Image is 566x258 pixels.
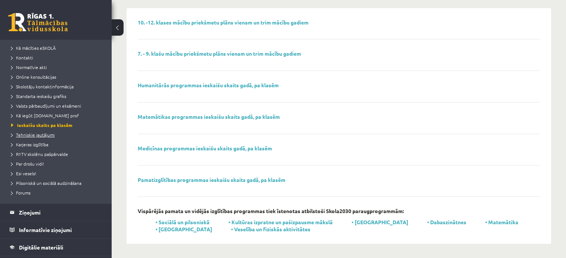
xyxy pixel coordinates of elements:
[10,221,102,238] a: Informatīvie ziņojumi
[8,13,68,32] a: Rīgas 1. Tālmācības vidusskola
[11,170,104,177] a: Esi vesels!
[11,64,104,71] a: Normatīvie akti
[11,83,104,90] a: Skolotāju kontaktinformācija
[11,103,81,109] span: Valsts pārbaudījumi un eksāmeni
[19,244,63,251] span: Digitālie materiāli
[11,141,104,148] a: Karjeras izglītība
[11,160,104,167] a: Par drošu vidi!
[485,219,518,225] a: • Matemātika
[11,74,56,80] span: Online konsultācijas
[11,132,55,138] span: Tehniskie jautājumi
[11,122,104,128] a: Ieskaišu skaits pa klasēm
[11,102,104,109] a: Valsts pārbaudījumi un eksāmeni
[11,190,31,196] span: Forums
[11,180,104,186] a: Pilsoniskā un sociālā audzināšana
[11,170,36,176] span: Esi vesels!
[11,64,47,70] span: Normatīvie akti
[138,176,285,183] a: Pamatizglītības programmas ieskaišu skaits gadā, pa klasēm
[11,131,104,138] a: Tehniskie jautājumi
[11,93,104,99] a: Standarta ieskaišu grafiks
[138,82,279,88] a: Humanitārās programmas ieskaišu skaits gadā, pa klasēm
[11,55,33,61] span: Kontakti
[11,122,72,128] span: Ieskaišu skaits pa klasēm
[19,221,102,238] legend: Informatīvie ziņojumi
[11,151,68,157] span: R1TV skolēnu pašpārvalde
[352,219,408,225] a: • [GEOGRAPHIC_DATA]
[11,45,104,51] a: Kā mācīties eSKOLĀ
[10,239,102,256] a: Digitālie materiāli
[138,19,308,26] a: 10. -12. klases mācību priekšmetu plāns vienam un trim mācību gadiem
[11,141,48,147] span: Karjeras izglītība
[11,112,79,118] span: Kā iegūt [DOMAIN_NAME] prof
[11,161,44,167] span: Par drošu vidi!
[228,219,333,225] a: • Kultūras izpratne un pašizpausme mākslā
[11,189,104,196] a: Forums
[138,50,301,57] a: 7. - 9. klašu mācību priekšmetu plāns vienam un trim mācību gadiem
[138,145,272,151] a: Medicīnas programmas ieskaišu skaits gadā, pa klasēm
[231,226,310,232] a: • Veselība un fiziskās aktivitātes
[11,151,104,157] a: R1TV skolēnu pašpārvalde
[138,113,280,120] a: Matemātikas programmas ieskaišu skaits gadā, pa klasēm
[11,74,104,80] a: Online konsultācijas
[11,84,74,89] span: Skolotāju kontaktinformācija
[11,180,81,186] span: Pilsoniskā un sociālā audzināšana
[156,226,212,232] a: • [GEOGRAPHIC_DATA]
[11,93,66,99] span: Standarta ieskaišu grafiks
[10,204,102,221] a: Ziņojumi
[19,204,102,221] legend: Ziņojumi
[11,45,56,51] span: Kā mācīties eSKOLĀ
[11,112,104,119] a: Kā iegūt [DOMAIN_NAME] prof
[11,54,104,61] a: Kontakti
[156,219,210,225] a: • Sociālā un pilsoniskā
[138,208,404,214] p: Vispārējās pamata un vidējās izglītības programmas tiek īstenotas atbilstoši Skola2030 paraugprog...
[427,219,466,225] a: • Dabaszinātnes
